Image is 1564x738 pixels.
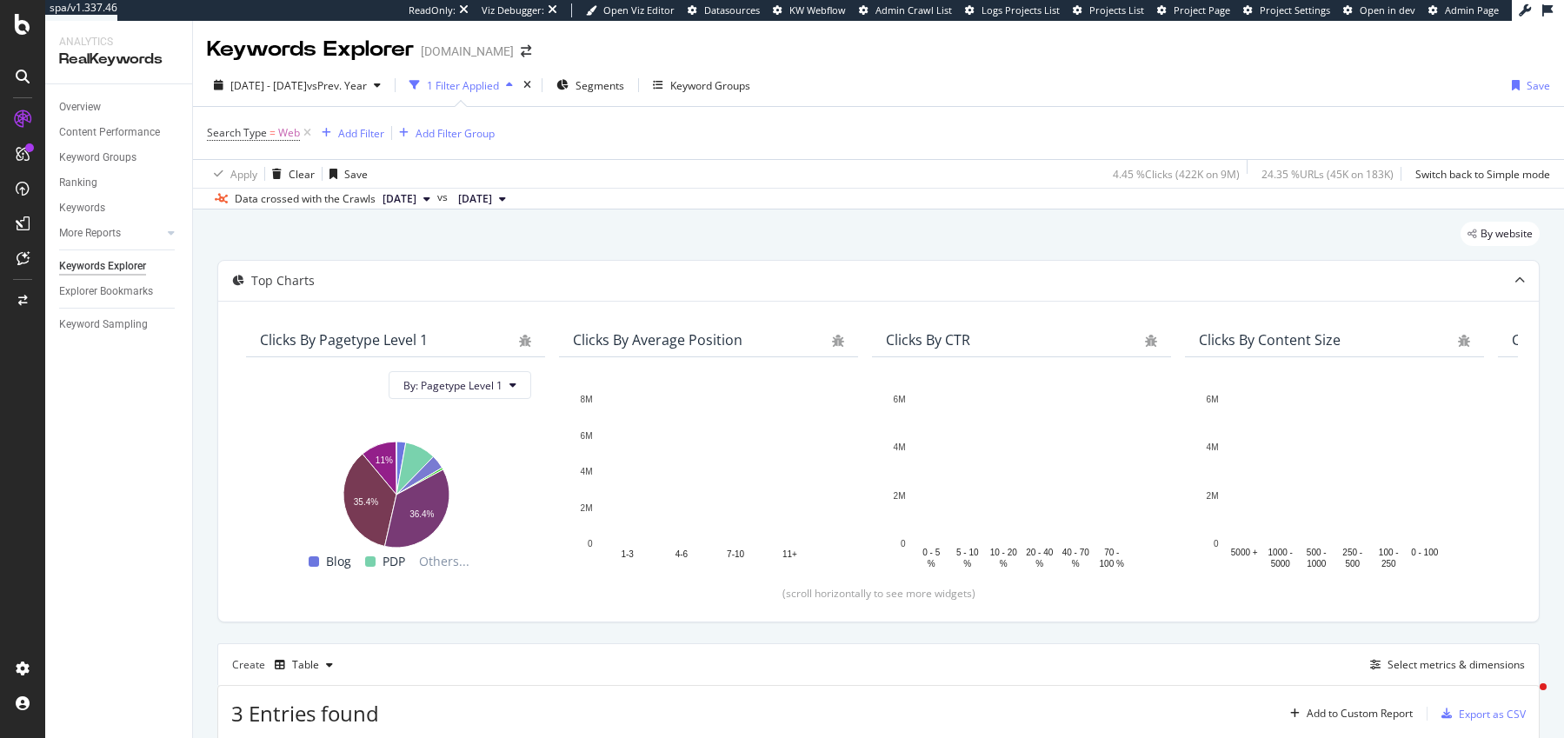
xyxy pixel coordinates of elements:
[782,549,797,559] text: 11+
[519,335,531,347] div: bug
[383,551,405,572] span: PDP
[292,660,319,670] div: Table
[1342,548,1362,557] text: 250 -
[832,335,844,347] div: bug
[1415,167,1550,182] div: Switch back to Simple mode
[1379,548,1399,557] text: 100 -
[383,191,416,207] span: 2025 Sep. 21st
[326,551,351,572] span: Blog
[894,443,906,453] text: 4M
[265,160,315,188] button: Clear
[59,257,146,276] div: Keywords Explorer
[1343,3,1415,17] a: Open in dev
[1505,71,1550,99] button: Save
[581,503,593,513] text: 2M
[875,3,952,17] span: Admin Crawl List
[1000,559,1008,568] text: %
[928,559,935,568] text: %
[344,167,368,182] div: Save
[1145,335,1157,347] div: bug
[260,331,428,349] div: Clicks By Pagetype Level 1
[59,257,180,276] a: Keywords Explorer
[922,548,940,557] text: 0 - 5
[376,189,437,209] button: [DATE]
[416,126,495,141] div: Add Filter Group
[59,123,160,142] div: Content Performance
[239,586,1518,601] div: (scroll horizontally to see more widgets)
[427,78,499,93] div: 1 Filter Applied
[289,167,315,182] div: Clear
[307,78,367,93] span: vs Prev. Year
[59,123,180,142] a: Content Performance
[251,272,315,289] div: Top Charts
[278,121,300,145] span: Web
[789,3,846,17] span: KW Webflow
[458,191,492,207] span: 2024 Sep. 8th
[338,126,384,141] div: Add Filter
[1207,395,1219,404] text: 6M
[412,551,476,572] span: Others...
[1035,559,1043,568] text: %
[59,199,180,217] a: Keywords
[1283,700,1413,728] button: Add to Custom Report
[207,125,267,140] span: Search Type
[573,331,742,349] div: Clicks By Average Position
[1026,548,1054,557] text: 20 - 40
[59,35,178,50] div: Analytics
[1458,335,1470,347] div: bug
[59,224,163,243] a: More Reports
[1260,3,1330,17] span: Project Settings
[1307,548,1327,557] text: 500 -
[956,548,979,557] text: 5 - 10
[688,3,760,17] a: Datasources
[894,491,906,501] text: 2M
[270,125,276,140] span: =
[1214,539,1219,549] text: 0
[573,390,844,572] div: A chart.
[1481,229,1533,239] span: By website
[1104,548,1119,557] text: 70 -
[59,224,121,243] div: More Reports
[260,432,531,551] div: A chart.
[773,3,846,17] a: KW Webflow
[389,371,531,399] button: By: Pagetype Level 1
[1461,222,1540,246] div: legacy label
[207,35,414,64] div: Keywords Explorer
[59,149,136,167] div: Keyword Groups
[521,45,531,57] div: arrow-right-arrow-left
[1307,708,1413,719] div: Add to Custom Report
[894,395,906,404] text: 6M
[886,390,1157,572] svg: A chart.
[1199,390,1470,572] svg: A chart.
[451,189,513,209] button: [DATE]
[59,50,178,70] div: RealKeywords
[59,98,101,116] div: Overview
[901,539,906,549] text: 0
[581,467,593,476] text: 4M
[646,71,757,99] button: Keyword Groups
[1271,559,1291,568] text: 5000
[1243,3,1330,17] a: Project Settings
[235,191,376,207] div: Data crossed with the Crawls
[1307,559,1327,568] text: 1000
[392,123,495,143] button: Add Filter Group
[1073,3,1144,17] a: Projects List
[403,378,502,393] span: By: Pagetype Level 1
[1428,3,1499,17] a: Admin Page
[1459,707,1526,721] div: Export as CSV
[886,331,970,349] div: Clicks By CTR
[1434,700,1526,728] button: Export as CSV
[1345,559,1360,568] text: 500
[207,71,388,99] button: [DATE] - [DATE]vsPrev. Year
[1089,3,1144,17] span: Projects List
[676,549,689,559] text: 4-6
[963,559,971,568] text: %
[1261,167,1394,182] div: 24.35 % URLs ( 45K on 183K )
[409,3,456,17] div: ReadOnly:
[1062,548,1090,557] text: 40 - 70
[982,3,1060,17] span: Logs Projects List
[1100,559,1124,568] text: 100 %
[520,76,535,94] div: times
[437,189,451,205] span: vs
